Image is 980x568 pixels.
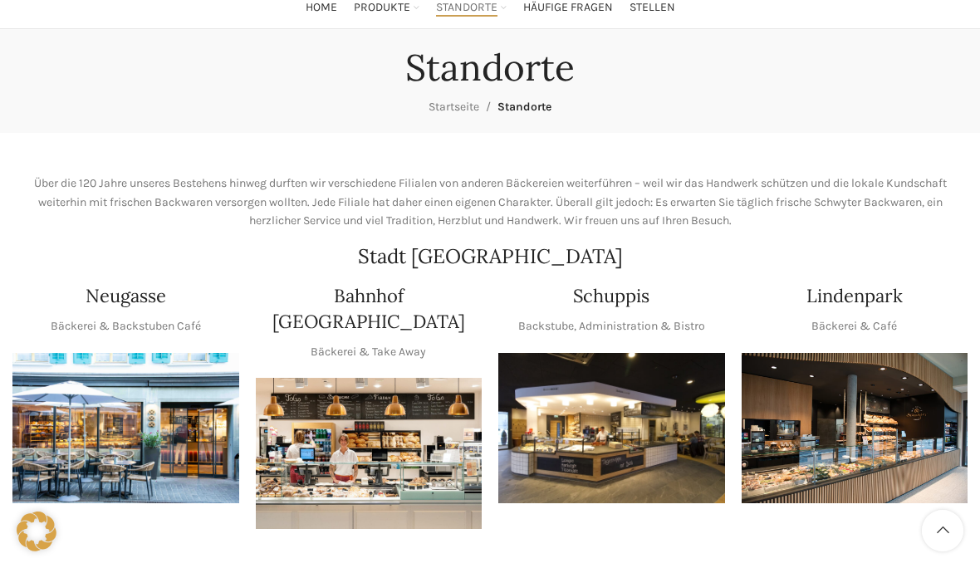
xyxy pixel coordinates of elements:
[12,174,968,230] p: Über die 120 Jahre unseres Bestehens hinweg durften wir verschiedene Filialen von anderen Bäckere...
[256,378,483,529] img: Bahnhof St. Gallen
[311,343,426,361] p: Bäckerei & Take Away
[498,353,725,504] img: 150130-Schwyter-013
[12,247,968,267] h2: Stadt [GEOGRAPHIC_DATA]
[12,353,239,504] img: Neugasse
[811,317,897,335] p: Bäckerei & Café
[806,283,903,309] h4: Lindenpark
[497,100,551,114] span: Standorte
[256,283,483,335] h4: Bahnhof [GEOGRAPHIC_DATA]
[742,353,968,504] img: 017-e1571925257345
[518,317,705,335] p: Backstube, Administration & Bistro
[573,283,649,309] h4: Schuppis
[498,353,725,504] div: 1 / 1
[429,100,479,114] a: Startseite
[256,378,483,529] div: 1 / 1
[51,317,201,335] p: Bäckerei & Backstuben Café
[742,353,968,504] div: 1 / 1
[12,353,239,504] div: 1 / 1
[922,510,963,551] a: Scroll to top button
[86,283,166,309] h4: Neugasse
[405,46,575,90] h1: Standorte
